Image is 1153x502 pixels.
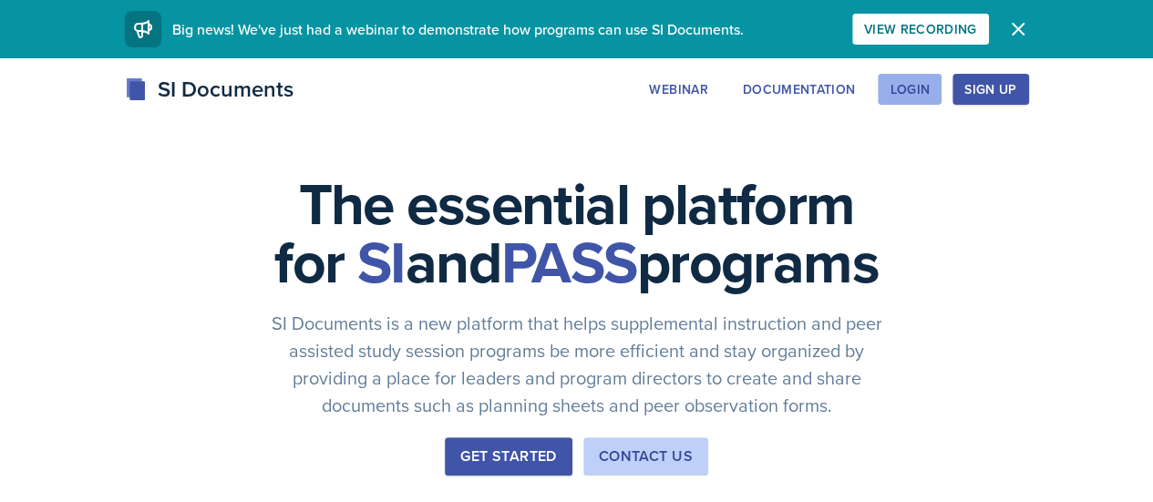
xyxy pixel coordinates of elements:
button: View Recording [852,14,989,45]
div: Documentation [743,82,856,97]
div: Contact Us [599,446,693,467]
div: Webinar [649,82,707,97]
button: Contact Us [583,437,708,476]
button: Get Started [445,437,571,476]
div: Login [890,82,930,97]
button: Sign Up [952,74,1028,105]
span: Big news! We've just had a webinar to demonstrate how programs can use SI Documents. [172,19,744,39]
div: View Recording [864,22,977,36]
div: Sign Up [964,82,1016,97]
button: Documentation [731,74,868,105]
div: SI Documents [125,73,293,106]
div: Get Started [460,446,556,467]
button: Webinar [637,74,719,105]
button: Login [878,74,942,105]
